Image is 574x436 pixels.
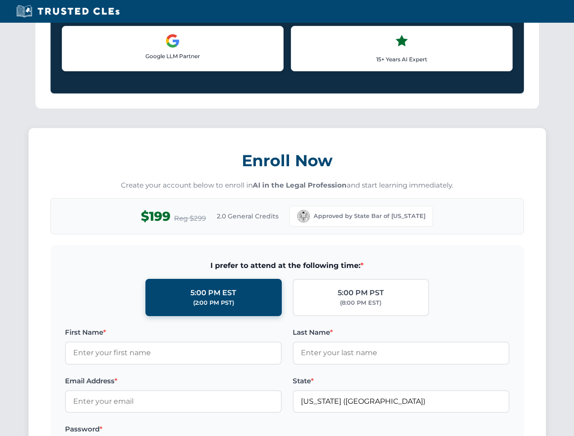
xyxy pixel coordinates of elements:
span: Approved by State Bar of [US_STATE] [314,212,425,221]
label: Email Address [65,376,282,386]
span: Reg $299 [174,213,206,224]
h3: Enroll Now [50,146,524,175]
div: 5:00 PM EST [190,287,236,299]
p: Google LLM Partner [70,52,276,60]
img: Trusted CLEs [14,5,122,18]
label: Last Name [293,327,509,338]
span: $199 [141,206,170,227]
input: California (CA) [293,390,509,413]
label: State [293,376,509,386]
span: I prefer to attend at the following time: [65,260,509,272]
strong: AI in the Legal Profession [253,181,347,189]
img: California Bar [297,210,310,223]
div: (2:00 PM PST) [193,298,234,307]
div: 5:00 PM PST [338,287,384,299]
label: Password [65,424,282,435]
input: Enter your first name [65,342,282,364]
p: Create your account below to enroll in and start learning immediately. [50,180,524,191]
div: (8:00 PM EST) [340,298,381,307]
input: Enter your email [65,390,282,413]
span: 2.0 General Credits [217,211,279,221]
input: Enter your last name [293,342,509,364]
p: 15+ Years AI Expert [299,55,505,64]
img: Google [165,34,180,48]
label: First Name [65,327,282,338]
